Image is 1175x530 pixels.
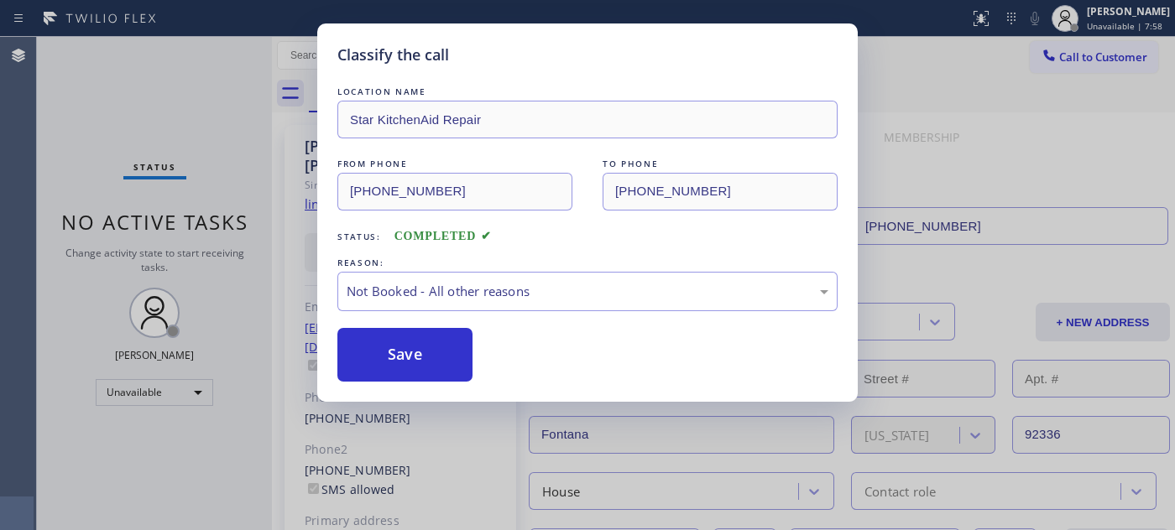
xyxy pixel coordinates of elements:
[337,173,572,210] input: From phone
[337,254,838,272] div: REASON:
[337,155,572,173] div: FROM PHONE
[603,173,838,210] input: To phone
[337,231,381,242] span: Status:
[337,83,838,101] div: LOCATION NAME
[394,230,492,242] span: COMPLETED
[337,328,473,382] button: Save
[603,155,838,173] div: TO PHONE
[337,44,449,66] h5: Classify the call
[347,282,828,301] div: Not Booked - All other reasons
